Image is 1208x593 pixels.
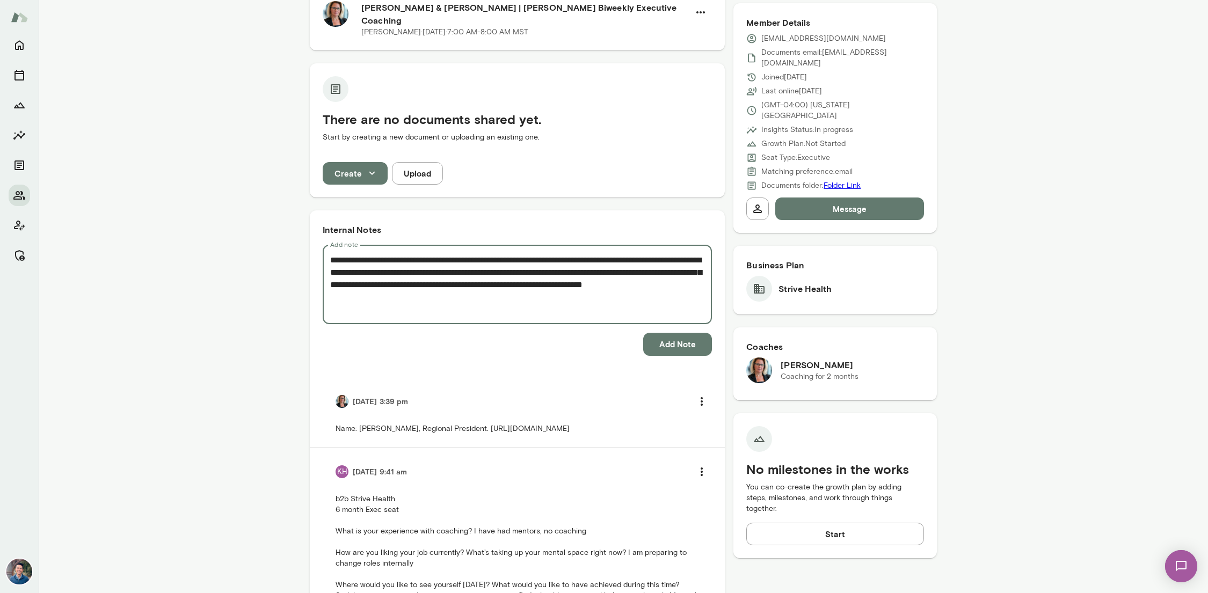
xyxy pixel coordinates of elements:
label: Add note [330,240,358,249]
h6: [PERSON_NAME] & [PERSON_NAME] | [PERSON_NAME] Biweekly Executive Coaching [361,1,689,27]
div: KH [336,465,348,478]
p: Insights Status: In progress [761,125,853,135]
p: Documents folder: [761,180,861,191]
p: Seat Type: Executive [761,152,830,163]
p: [EMAIL_ADDRESS][DOMAIN_NAME] [761,33,886,44]
button: Message [775,197,924,220]
button: Manage [9,245,30,266]
img: Jennifer Alvarez [336,395,348,408]
button: Documents [9,155,30,176]
p: Growth Plan: Not Started [761,138,846,149]
p: Last online [DATE] [761,86,822,97]
p: Name: [PERSON_NAME], Regional President. [URL][DOMAIN_NAME] [336,423,699,434]
button: Home [9,34,30,56]
p: Start by creating a new document or uploading an existing one. [323,132,712,143]
img: Mento [11,7,28,27]
img: Alex Yu [6,559,32,584]
p: Joined [DATE] [761,72,807,83]
h6: [DATE] 3:39 pm [353,396,408,407]
p: Documents email: [EMAIL_ADDRESS][DOMAIN_NAME] [761,47,924,69]
button: more [690,460,713,483]
button: Insights [9,125,30,146]
h6: Member Details [746,16,924,29]
button: more [690,390,713,413]
button: Growth Plan [9,94,30,116]
button: Client app [9,215,30,236]
a: Folder Link [824,181,861,190]
h6: Strive Health [778,282,832,295]
button: Sessions [9,64,30,86]
p: (GMT-04:00) [US_STATE][GEOGRAPHIC_DATA] [761,100,924,121]
button: Members [9,185,30,206]
h6: [PERSON_NAME] [781,358,858,371]
p: Coaching for 2 months [781,371,858,382]
button: Create [323,162,388,185]
img: Jennifer Alvarez [746,357,772,383]
h6: Coaches [746,340,924,353]
button: Start [746,523,924,545]
h6: Business Plan [746,259,924,272]
p: [PERSON_NAME] · [DATE] · 7:00 AM-8:00 AM MST [361,27,528,38]
h5: There are no documents shared yet. [323,111,712,128]
h6: Internal Notes [323,223,712,236]
p: You can co-create the growth plan by adding steps, milestones, and work through things together. [746,482,924,514]
p: Matching preference: email [761,166,853,177]
button: Add Note [643,333,712,355]
h6: [DATE] 9:41 am [353,466,407,477]
button: Upload [392,162,443,185]
h5: No milestones in the works [746,460,924,478]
